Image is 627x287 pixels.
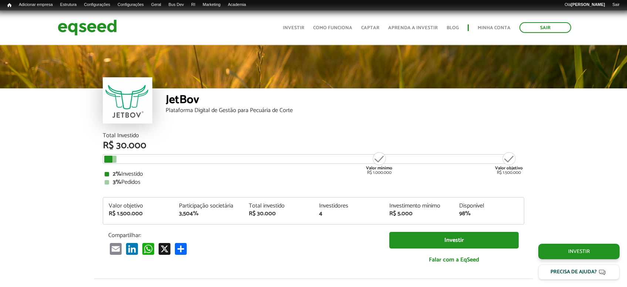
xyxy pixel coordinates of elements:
div: Participação societária [179,203,238,209]
a: Academia [224,2,250,8]
div: Total investido [249,203,308,209]
a: Email [108,243,123,255]
a: Sair [519,22,571,33]
a: Share [173,243,188,255]
div: Valor objetivo [109,203,168,209]
a: WhatsApp [141,243,156,255]
div: 98% [459,211,518,217]
a: Falar com a EqSeed [389,252,519,267]
a: Configurações [114,2,148,8]
div: Pedidos [105,179,522,185]
a: LinkedIn [125,243,139,255]
a: Investir [389,232,519,249]
p: Compartilhar: [108,232,378,239]
a: Aprenda a investir [388,26,438,30]
a: RI [187,2,199,8]
strong: 3% [113,177,121,187]
a: X [157,243,172,255]
div: R$ 1.000.000 [365,151,393,175]
div: R$ 30.000 [249,211,308,217]
div: Plataforma Digital de Gestão para Pecuária de Corte [166,108,524,114]
div: Investido [105,171,522,177]
div: R$ 1.500.000 [109,211,168,217]
span: Início [7,3,11,8]
div: 4 [319,211,378,217]
a: Marketing [199,2,224,8]
img: EqSeed [58,18,117,37]
strong: [PERSON_NAME] [571,2,605,7]
div: 3,504% [179,211,238,217]
a: Configurações [80,2,114,8]
div: Disponível [459,203,518,209]
div: R$ 5.000 [389,211,448,217]
strong: Valor mínimo [366,165,392,172]
a: Olá[PERSON_NAME] [561,2,609,8]
div: Total Investido [103,133,524,139]
a: Blog [447,26,459,30]
strong: Valor objetivo [495,165,523,172]
a: Início [4,2,15,9]
a: Minha conta [478,26,511,30]
a: Estrutura [57,2,81,8]
a: Bus Dev [165,2,188,8]
strong: 2% [113,169,121,179]
a: Investir [538,244,620,259]
a: Como funciona [313,26,352,30]
div: Investimento mínimo [389,203,448,209]
div: R$ 1.500.000 [495,151,523,175]
a: Investir [283,26,304,30]
div: R$ 30.000 [103,141,524,151]
a: Sair [609,2,623,8]
a: Captar [361,26,379,30]
div: Investidores [319,203,378,209]
div: JetBov [166,94,524,108]
a: Adicionar empresa [15,2,57,8]
a: Geral [148,2,165,8]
